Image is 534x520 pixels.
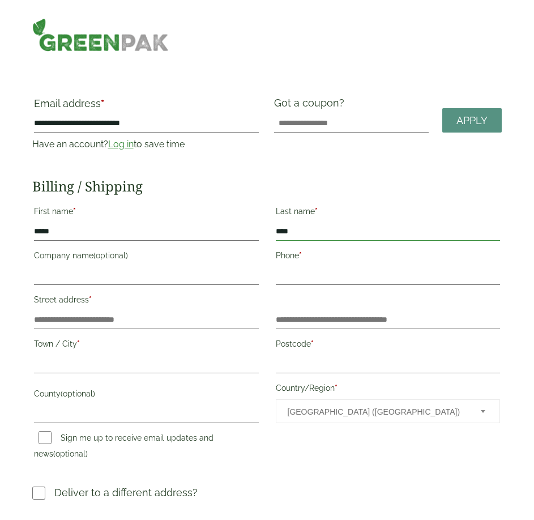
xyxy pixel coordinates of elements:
label: Last name [276,203,501,223]
label: Got a coupon? [274,97,349,114]
abbr: required [89,295,92,304]
label: Street address [34,292,259,311]
span: (optional) [53,449,88,458]
abbr: required [311,339,314,348]
span: Country/Region [276,399,501,423]
span: United Kingdom (UK) [288,400,466,424]
label: Town / City [34,336,259,355]
abbr: required [77,339,80,348]
label: Phone [276,248,501,267]
h2: Billing / Shipping [32,178,502,195]
label: Sign me up to receive email updates and news [34,433,213,462]
a: Apply [442,108,502,133]
abbr: required [299,251,302,260]
input: Sign me up to receive email updates and news(optional) [39,431,52,444]
abbr: required [315,207,318,216]
abbr: required [73,207,76,216]
span: Apply [456,114,488,127]
label: County [34,386,259,405]
img: GreenPak Supplies [32,18,169,52]
label: First name [34,203,259,223]
label: Company name [34,248,259,267]
p: Have an account? to save time [32,138,260,151]
p: Deliver to a different address? [54,485,198,500]
span: (optional) [93,251,128,260]
abbr: required [335,383,338,393]
label: Email address [34,99,259,114]
label: Country/Region [276,380,501,399]
label: Postcode [276,336,501,355]
a: Log in [108,139,134,150]
span: (optional) [61,389,95,398]
abbr: required [101,97,104,109]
